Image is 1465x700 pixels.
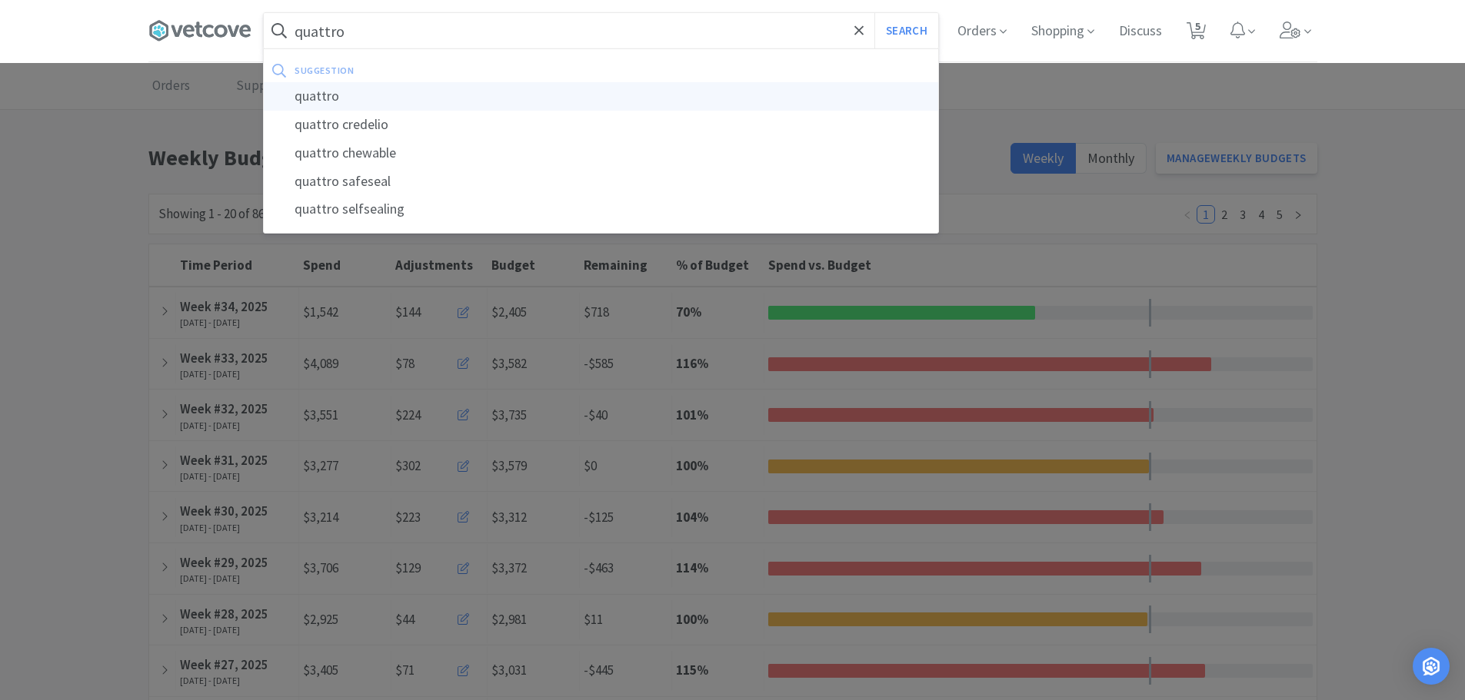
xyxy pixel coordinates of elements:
[295,58,641,82] div: suggestion
[264,139,938,168] div: quattro chewable
[264,111,938,139] div: quattro credelio
[264,82,938,111] div: quattro
[1180,26,1212,40] a: 5
[264,195,938,224] div: quattro selfsealing
[1113,25,1168,38] a: Discuss
[264,168,938,196] div: quattro safeseal
[1413,648,1450,685] div: Open Intercom Messenger
[874,13,938,48] button: Search
[264,13,938,48] input: Search by item, sku, manufacturer, ingredient, size...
